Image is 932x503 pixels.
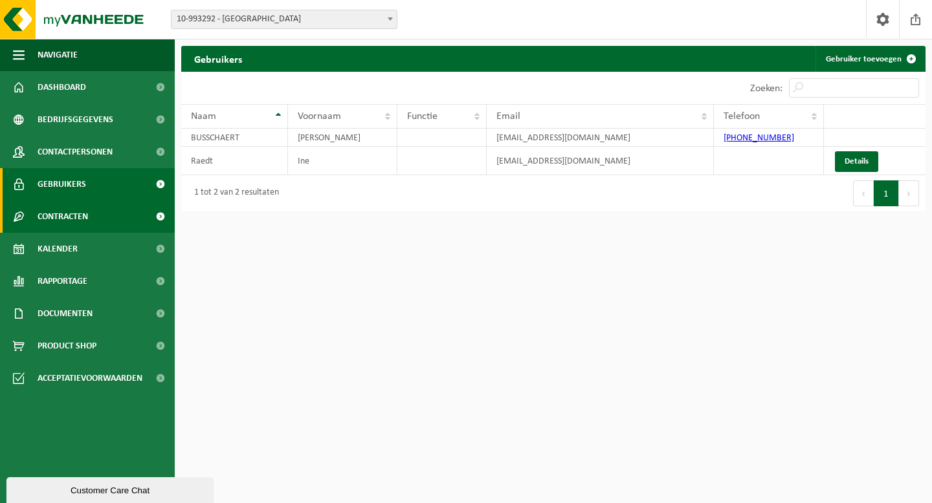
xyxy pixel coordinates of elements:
[191,111,216,122] span: Naam
[496,111,520,122] span: Email
[188,182,279,205] div: 1 tot 2 van 2 resultaten
[298,111,341,122] span: Voornaam
[487,147,714,175] td: [EMAIL_ADDRESS][DOMAIN_NAME]
[38,39,78,71] span: Navigatie
[288,129,397,147] td: [PERSON_NAME]
[407,111,438,122] span: Functie
[487,129,714,147] td: [EMAIL_ADDRESS][DOMAIN_NAME]
[724,111,760,122] span: Telefoon
[835,151,878,172] a: Details
[38,168,86,200] span: Gebruikers
[181,46,255,71] h2: Gebruikers
[38,71,86,103] span: Dashboard
[38,136,113,168] span: Contactpersonen
[172,10,397,28] span: 10-993292 - VRIJE BASISSCHOOL MOZAÏEK - SINT-KRUIS
[181,147,288,175] td: Raedt
[38,103,113,136] span: Bedrijfsgegevens
[288,147,397,175] td: Ine
[724,133,794,143] a: [PHONE_NUMBER]
[171,10,397,29] span: 10-993292 - VRIJE BASISSCHOOL MOZAÏEK - SINT-KRUIS
[38,362,142,394] span: Acceptatievoorwaarden
[874,180,899,206] button: 1
[6,475,216,503] iframe: chat widget
[899,180,919,206] button: Next
[815,46,924,72] a: Gebruiker toevoegen
[38,297,93,330] span: Documenten
[38,200,88,233] span: Contracten
[38,233,78,265] span: Kalender
[750,83,782,94] label: Zoeken:
[181,129,288,147] td: BUSSCHAERT
[38,330,96,362] span: Product Shop
[38,265,87,297] span: Rapportage
[853,180,874,206] button: Previous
